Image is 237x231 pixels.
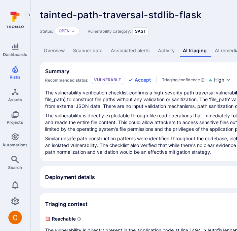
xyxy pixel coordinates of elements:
span: Risks [10,75,21,80]
span: Dashboards [3,52,27,57]
button: Open [59,28,70,34]
a: Overview [40,45,69,57]
span: High [214,77,224,83]
div: Camilo Rivera [8,211,22,224]
div: SAST [132,27,149,35]
button: High [214,77,231,84]
span: Assets [8,97,22,102]
button: Accept [128,77,151,83]
span: Status: [40,29,53,34]
span: Automations [2,142,28,147]
button: Expand dropdown [71,29,75,33]
p: Vulnerable [90,76,125,84]
span: Triaging confidence [162,77,200,83]
button: Expand navigation menu [25,11,33,19]
i: Expand navigation menu [27,12,32,18]
a: Associated alerts [107,45,154,57]
a: Activity [154,45,179,57]
a: Scanner data [69,45,107,57]
span: Projects [7,120,23,125]
svg: Indicates if a vulnerability code, component, function or a library can actually be reached or in... [77,217,81,221]
h2: Deployment details [45,174,95,180]
img: ACg8ocJuq_DPPTkXyD9OlTnVLvDrpObecjcADscmEHLMiTyEnTELew=s96-c [8,211,22,224]
span: Vulnerability category: [88,29,131,34]
h2: Triaging context [45,201,88,207]
span: tainted-path-traversal-stdlib-flask [40,9,202,21]
span: Search [8,165,22,170]
div: : [162,77,207,83]
svg: AI Triaging Agent self-evaluates the confidence behind recommended status based on the depth and ... [201,77,205,83]
a: AI triaging [179,45,211,57]
span: Recommended status: [45,78,88,83]
h2: Summary [45,68,69,75]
